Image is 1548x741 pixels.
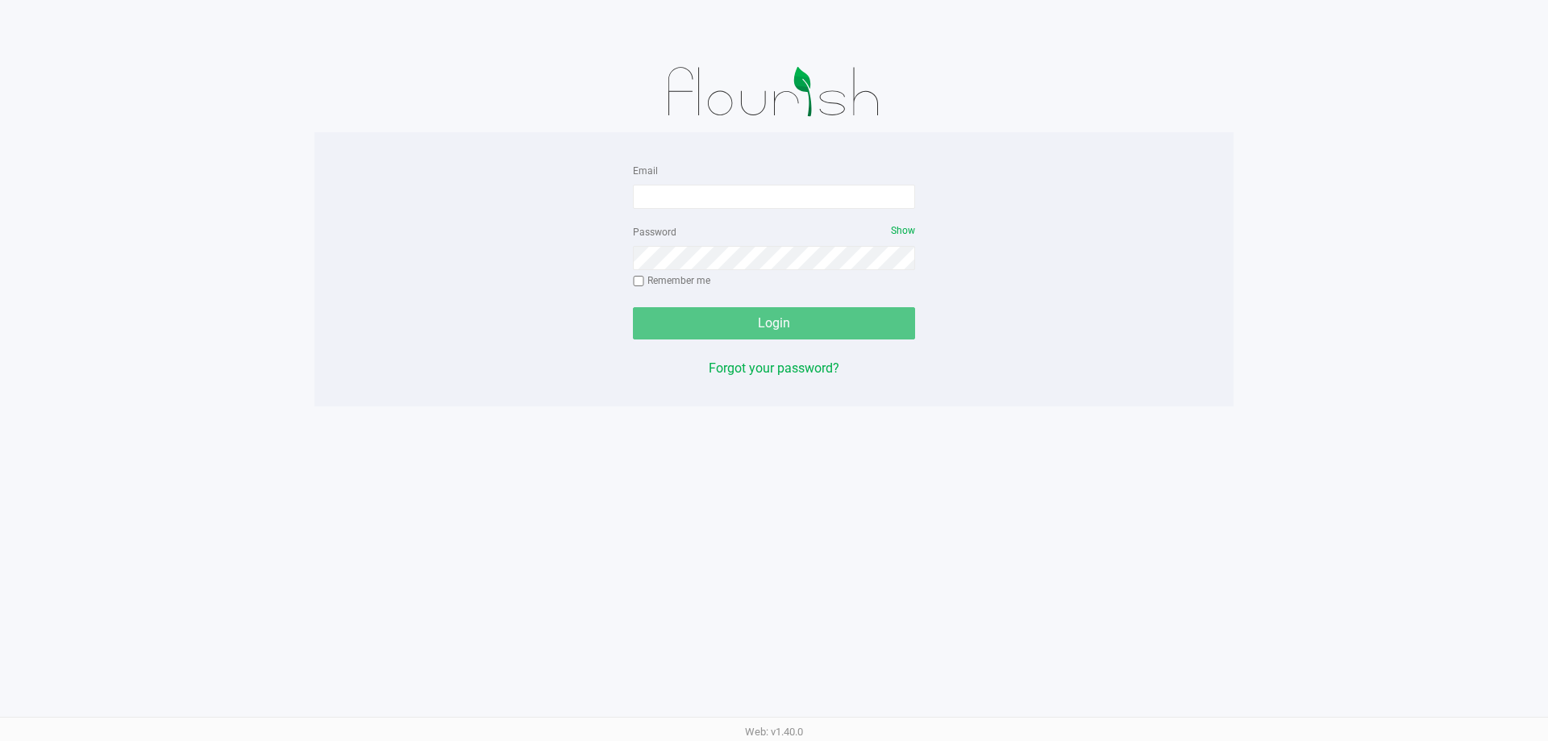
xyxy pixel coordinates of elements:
span: Show [891,225,915,236]
label: Email [633,164,658,178]
label: Password [633,225,676,239]
label: Remember me [633,273,710,288]
span: Web: v1.40.0 [745,726,803,738]
button: Forgot your password? [709,359,839,378]
input: Remember me [633,276,644,287]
